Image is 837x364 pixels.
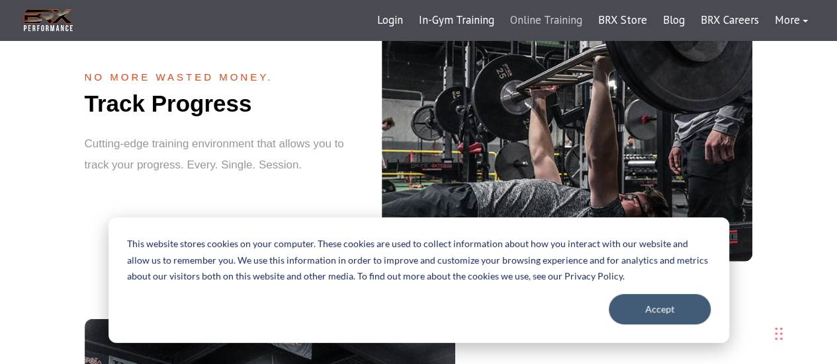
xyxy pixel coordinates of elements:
iframe: Chat Widget [649,221,837,364]
img: BRX Transparent Logo-2 [22,7,75,34]
a: Blog [655,5,693,36]
a: Online Training [502,5,590,36]
a: In-Gym Training [411,5,502,36]
div: Drag [775,314,783,353]
h2: Track Progress [85,90,355,118]
a: Login [369,5,411,36]
a: More [767,5,816,36]
a: BRX Store [590,5,655,36]
span: No more wasted money. [85,71,355,83]
p: This website stores cookies on your computer. These cookies are used to collect information about... [127,236,711,285]
a: BRX Careers [693,5,767,36]
div: Cookie banner [109,217,729,343]
button: Accept [609,294,711,324]
div: Navigation Menu [369,5,816,36]
p: Cutting-edge training environment that allows you to track your progress. Every. Single. Session. [85,133,355,176]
